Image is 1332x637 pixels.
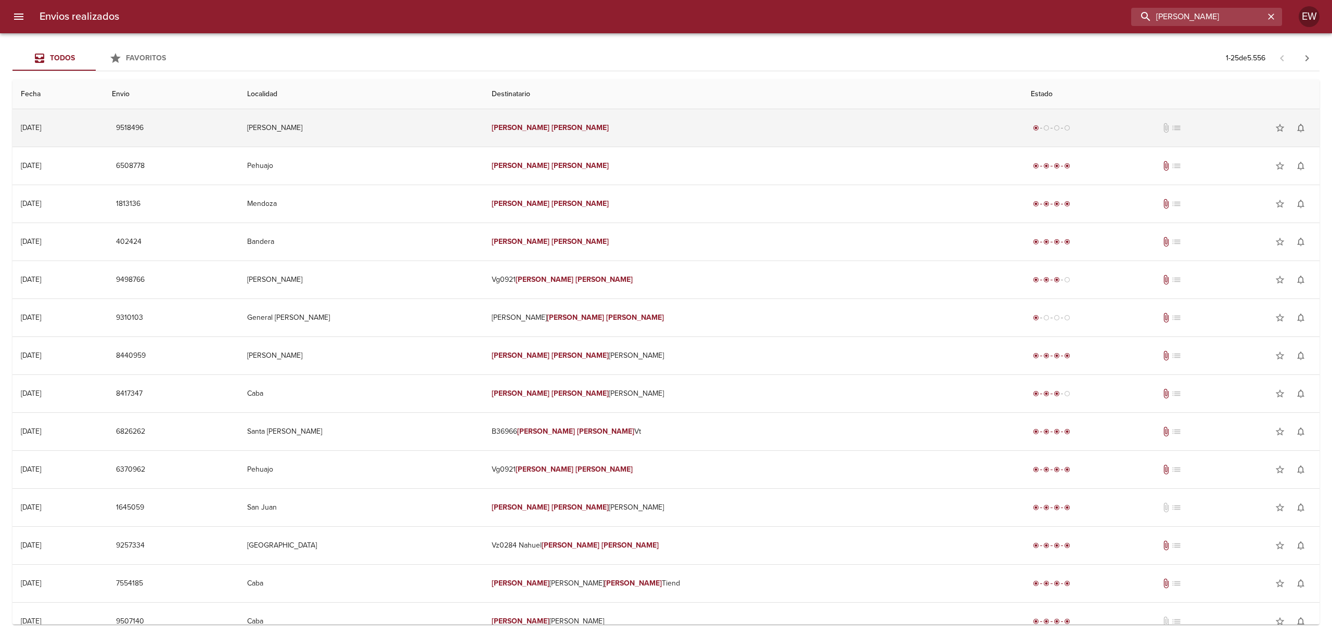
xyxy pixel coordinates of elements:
[1296,464,1306,475] span: notifications_none
[1031,237,1072,247] div: Entregado
[1031,502,1072,513] div: Entregado
[1290,231,1311,252] button: Activar notificaciones
[552,237,609,246] em: [PERSON_NAME]
[1171,388,1182,399] span: No tiene pedido asociado
[1054,353,1060,359] span: radio_button_checked
[1275,199,1285,209] span: star_border
[1054,428,1060,435] span: radio_button_checked
[1033,315,1039,321] span: radio_button_checked
[112,612,148,631] button: 9507140
[1043,315,1049,321] span: radio_button_unchecked
[1064,504,1070,511] span: radio_button_checked
[1031,388,1072,399] div: En viaje
[1043,163,1049,169] span: radio_button_checked
[1290,611,1311,632] button: Activar notificaciones
[1064,201,1070,207] span: radio_button_checked
[1290,421,1311,442] button: Activar notificaciones
[1054,163,1060,169] span: radio_button_checked
[112,346,150,366] button: 8440959
[552,199,609,208] em: [PERSON_NAME]
[1290,307,1311,328] button: Activar notificaciones
[1296,161,1306,171] span: notifications_none
[21,199,41,208] div: [DATE]
[21,579,41,588] div: [DATE]
[112,232,146,252] button: 402424
[1270,421,1290,442] button: Agregar a favoritos
[239,261,483,298] td: [PERSON_NAME]
[50,54,75,62] span: Todos
[1275,464,1285,475] span: star_border
[1275,616,1285,627] span: star_border
[112,157,149,176] button: 6508778
[116,236,142,249] span: 402424
[492,579,549,588] em: [PERSON_NAME]
[116,577,143,590] span: 7554185
[1033,466,1039,473] span: radio_button_checked
[12,46,179,71] div: Tabs Envios
[1171,540,1182,551] span: No tiene pedido asociado
[1033,504,1039,511] span: radio_button_checked
[1270,611,1290,632] button: Agregar a favoritos
[606,313,664,322] em: [PERSON_NAME]
[1043,391,1049,397] span: radio_button_checked
[1275,313,1285,323] span: star_border
[1270,383,1290,404] button: Agregar a favoritos
[1064,315,1070,321] span: radio_button_unchecked
[1226,53,1265,63] p: 1 - 25 de 5.556
[1043,428,1049,435] span: radio_button_checked
[1031,578,1072,589] div: Entregado
[483,565,1023,602] td: [PERSON_NAME] Tiend
[604,579,662,588] em: [PERSON_NAME]
[1064,466,1070,473] span: radio_button_checked
[112,574,147,593] button: 7554185
[1054,504,1060,511] span: radio_button_checked
[1033,542,1039,549] span: radio_button_checked
[1270,269,1290,290] button: Agregar a favoritos
[1043,277,1049,283] span: radio_button_checked
[483,375,1023,412] td: [PERSON_NAME]
[1171,616,1182,627] span: No tiene pedido asociado
[1054,391,1060,397] span: radio_button_checked
[112,119,148,138] button: 9518496
[104,80,239,109] th: Envio
[1296,388,1306,399] span: notifications_none
[1033,580,1039,587] span: radio_button_checked
[1296,350,1306,361] span: notifications_none
[577,427,635,436] em: [PERSON_NAME]
[239,109,483,147] td: [PERSON_NAME]
[483,337,1023,374] td: [PERSON_NAME]
[1275,123,1285,133] span: star_border
[1270,307,1290,328] button: Agregar a favoritos
[1054,125,1060,131] span: radio_button_unchecked
[492,161,549,170] em: [PERSON_NAME]
[1290,535,1311,556] button: Activar notificaciones
[1064,542,1070,549] span: radio_button_checked
[21,123,41,132] div: [DATE]
[1290,497,1311,518] button: Activar notificaciones
[239,375,483,412] td: Caba
[116,501,144,514] span: 1645059
[21,541,41,550] div: [DATE]
[1043,201,1049,207] span: radio_button_checked
[112,308,147,328] button: 9310103
[575,275,633,284] em: [PERSON_NAME]
[1064,277,1070,283] span: radio_button_unchecked
[492,199,549,208] em: [PERSON_NAME]
[239,489,483,526] td: San Juan
[1064,391,1070,397] span: radio_button_unchecked
[21,427,41,436] div: [DATE]
[552,351,609,360] em: [PERSON_NAME]
[239,527,483,564] td: [GEOGRAPHIC_DATA]
[1031,464,1072,475] div: Entregado
[1033,277,1039,283] span: radio_button_checked
[21,617,41,626] div: [DATE]
[116,122,144,135] span: 9518496
[21,161,41,170] div: [DATE]
[1064,618,1070,625] span: radio_button_checked
[1275,350,1285,361] span: star_border
[1290,459,1311,480] button: Activar notificaciones
[112,384,147,404] button: 8417347
[547,313,605,322] em: [PERSON_NAME]
[116,387,143,400] span: 8417347
[1296,540,1306,551] span: notifications_none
